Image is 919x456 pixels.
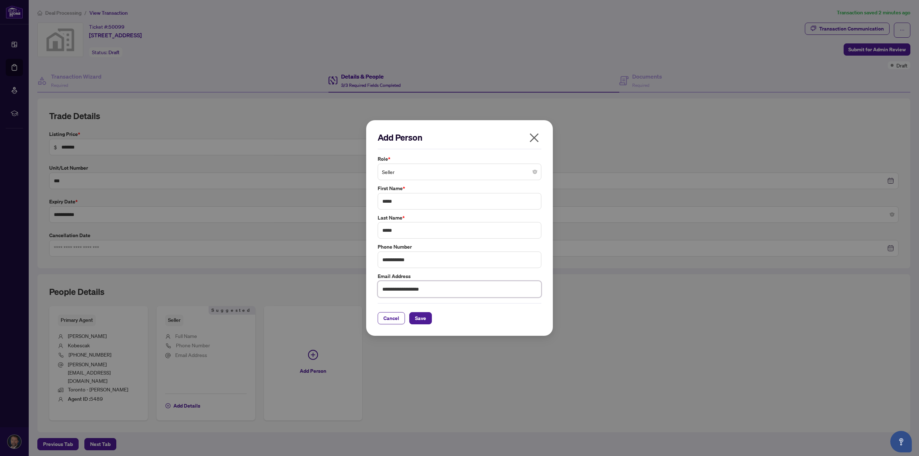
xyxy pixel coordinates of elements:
span: Seller [382,165,537,179]
span: Save [415,312,426,324]
h2: Add Person [378,132,541,143]
label: Phone Number [378,243,541,251]
label: First Name [378,184,541,192]
span: close [528,132,540,144]
button: Save [409,312,432,324]
label: Last Name [378,214,541,222]
span: Cancel [383,312,399,324]
label: Email Address [378,272,541,280]
span: close-circle [533,170,537,174]
button: Cancel [378,312,405,324]
label: Role [378,155,541,163]
button: Open asap [890,431,912,452]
